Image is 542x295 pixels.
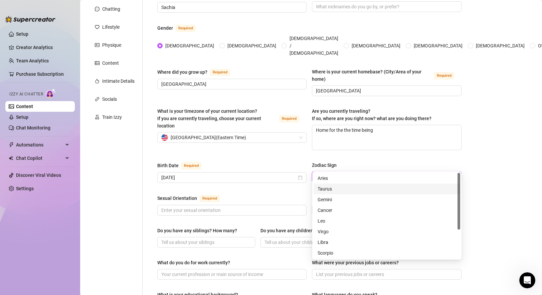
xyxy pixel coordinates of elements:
[312,162,337,169] div: Zodiac Sign
[10,225,23,230] span: Home
[157,24,203,32] label: Gender
[111,225,123,230] span: News
[171,132,246,142] span: [GEOGRAPHIC_DATA] ( Eastern Time )
[314,173,460,184] div: Aries
[260,227,341,234] div: Do you have any children? How many?
[102,113,122,121] div: Train Izzy
[161,271,301,278] input: What do you do for work currently?
[157,259,235,266] label: What do you do for work currently?
[157,195,197,202] div: Sexual Orientation
[312,125,461,150] textarea: Home for the the time being
[7,122,119,129] p: Join as a chatter
[314,194,460,205] div: Gemini
[318,196,456,203] div: Gemini
[314,237,460,248] div: Libra
[102,5,120,13] div: Chatting
[312,68,461,83] label: Where is your current homebase? (City/Area of your home)
[314,226,460,237] div: Virgo
[102,23,120,31] div: Lifestyle
[287,35,341,57] span: [DEMOGRAPHIC_DATA] / [DEMOGRAPHIC_DATA]
[95,97,100,101] span: link
[349,42,403,49] span: [DEMOGRAPHIC_DATA]
[161,80,301,88] input: Where did you grow up?
[7,92,119,99] p: Setting up Supercreator
[264,239,353,246] input: Do you have any children? How many?
[100,208,134,235] button: News
[9,142,14,147] span: thunderbolt
[318,249,456,257] div: Scorpio
[157,68,237,76] label: Where did you grow up?
[7,60,28,67] p: 5 articles
[318,175,456,182] div: Aries
[473,42,527,49] span: [DEMOGRAPHIC_DATA]
[9,91,43,97] span: Izzy AI Chatter
[411,42,465,49] span: [DEMOGRAPHIC_DATA]
[16,104,33,109] a: Content
[95,25,100,29] span: heart
[161,134,168,141] img: us
[157,227,242,234] label: Do you have any siblings? How many?
[318,185,456,193] div: Taurus
[157,108,261,128] span: What is your timezone of your current location? If you are currently traveling, choose your curre...
[316,3,456,10] input: Nickname(s)
[200,195,220,202] span: Required
[9,156,13,161] img: Chat Copilot
[4,18,129,31] input: Search for help
[4,3,17,15] button: go back
[5,16,55,23] img: logo-BBDzfeDw.svg
[102,95,117,103] div: Socials
[157,162,179,169] div: Birth Date
[117,3,129,15] div: Close
[7,137,119,151] p: Accessing OnlyFans Accounts with the Supercreator Desktop App
[58,3,76,15] h1: Help
[163,42,217,49] span: [DEMOGRAPHIC_DATA]
[7,77,119,84] p: Start Here: Product Overview
[157,227,237,234] div: Do you have any siblings? How many?
[210,69,230,76] span: Required
[312,259,399,266] div: What were your previous jobs or careers?
[95,79,100,83] span: fire
[16,69,69,79] a: Purchase Subscription
[318,207,456,214] div: Cancer
[7,107,119,114] p: Onboarding FAQ
[16,139,63,150] span: Automations
[161,174,297,181] input: Birth Date
[260,227,346,234] label: Do you have any children? How many?
[314,248,460,258] div: Scorpio
[318,217,456,225] div: Leo
[312,108,431,121] span: Are you currently traveling? If so, where are you right now? what are you doing there?
[157,162,209,170] label: Birth Date
[33,208,67,235] button: Messages
[95,61,100,65] span: picture
[316,87,456,94] input: Where is your current homebase? (City/Area of your home)
[519,272,535,288] iframe: Intercom live chat
[16,173,61,178] a: Discover Viral Videos
[161,207,301,214] input: Sexual Orientation
[16,114,28,120] a: Setup
[4,18,129,31] div: Search for helpSearch for help
[7,40,127,48] h2: Getting Started
[95,7,100,11] span: message
[95,43,100,47] span: idcard
[157,24,173,32] div: Gender
[312,162,341,169] label: Zodiac Sign
[314,184,460,194] div: Taurus
[225,42,279,49] span: [DEMOGRAPHIC_DATA]
[318,228,456,235] div: Virgo
[67,208,100,235] button: Help
[102,41,121,49] div: Physique
[77,225,89,230] span: Help
[176,25,196,32] span: Required
[161,239,250,246] input: Do you have any siblings? How many?
[434,72,454,79] span: Required
[16,153,63,164] span: Chat Copilot
[16,125,50,130] a: Chat Monitoring
[316,271,456,278] input: What were your previous jobs or careers?
[102,59,119,67] div: Content
[95,115,100,119] span: experiment
[314,205,460,216] div: Cancer
[157,194,227,202] label: Sexual Orientation
[312,259,403,266] label: What were your previous jobs or careers?
[157,259,230,266] div: What do you do for work currently?
[314,216,460,226] div: Leo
